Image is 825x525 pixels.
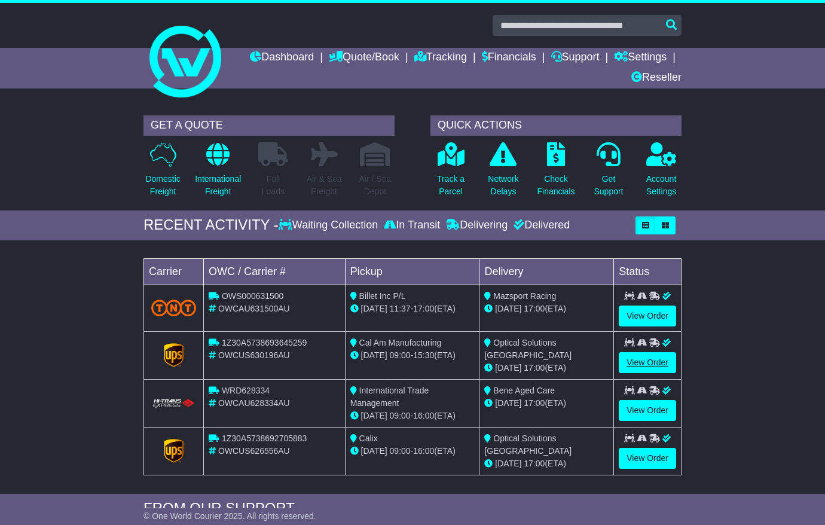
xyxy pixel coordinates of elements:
[350,410,475,422] div: - (ETA)
[345,258,479,285] td: Pickup
[390,411,411,420] span: 09:00
[536,142,575,204] a: CheckFinancials
[359,291,406,301] span: Billet Inc P/L
[619,448,676,469] a: View Order
[151,300,196,316] img: TNT_Domestic.png
[195,173,241,198] p: International Freight
[495,363,521,373] span: [DATE]
[361,411,387,420] span: [DATE]
[151,398,196,410] img: HiTrans.png
[413,411,434,420] span: 16:00
[619,352,676,373] a: View Order
[359,173,392,198] p: Air / Sea Depot
[437,173,465,198] p: Track a Parcel
[493,386,555,395] span: Bene Aged Care
[359,338,442,347] span: Cal Am Manufacturing
[143,511,316,521] span: © One World Courier 2025. All rights reserved.
[413,446,434,456] span: 16:00
[511,219,570,232] div: Delivered
[537,173,575,198] p: Check Financials
[484,362,609,374] div: (ETA)
[390,350,411,360] span: 09:00
[436,142,465,204] a: Track aParcel
[361,350,387,360] span: [DATE]
[619,400,676,421] a: View Order
[361,304,387,313] span: [DATE]
[487,142,519,204] a: NetworkDelays
[488,173,518,198] p: Network Delays
[218,446,290,456] span: OWCUS626556AU
[482,48,536,68] a: Financials
[484,303,609,315] div: (ETA)
[484,457,609,470] div: (ETA)
[250,48,314,68] a: Dashboard
[390,446,411,456] span: 09:00
[222,386,270,395] span: WRD628334
[359,434,378,443] span: Calix
[484,434,572,456] span: Optical Solutions [GEOGRAPHIC_DATA]
[484,397,609,410] div: (ETA)
[258,173,288,198] p: Full Loads
[551,48,600,68] a: Support
[493,291,556,301] span: Mazsport Racing
[594,173,623,198] p: Get Support
[164,439,184,463] img: GetCarrierServiceLogo
[430,115,682,136] div: QUICK ACTIONS
[524,304,545,313] span: 17:00
[443,219,511,232] div: Delivering
[484,338,572,360] span: Optical Solutions [GEOGRAPHIC_DATA]
[619,306,676,326] a: View Order
[350,349,475,362] div: - (ETA)
[145,173,180,198] p: Domestic Freight
[479,258,614,285] td: Delivery
[414,48,467,68] a: Tracking
[646,173,677,198] p: Account Settings
[350,386,429,408] span: International Trade Management
[194,142,242,204] a: InternationalFreight
[143,115,395,136] div: GET A QUOTE
[222,434,307,443] span: 1Z30A5738692705883
[524,363,545,373] span: 17:00
[279,219,381,232] div: Waiting Collection
[524,459,545,468] span: 17:00
[143,216,279,234] div: RECENT ACTIVITY -
[218,304,290,313] span: OWCAU631500AU
[413,304,434,313] span: 17:00
[614,48,667,68] a: Settings
[145,142,181,204] a: DomesticFreight
[307,173,342,198] p: Air & Sea Freight
[495,304,521,313] span: [DATE]
[164,343,184,367] img: GetCarrierServiceLogo
[204,258,346,285] td: OWC / Carrier #
[524,398,545,408] span: 17:00
[631,68,682,88] a: Reseller
[218,398,290,408] span: OWCAU628334AU
[381,219,443,232] div: In Transit
[143,500,682,517] div: FROM OUR SUPPORT
[218,350,290,360] span: OWCUS630196AU
[495,398,521,408] span: [DATE]
[361,446,387,456] span: [DATE]
[390,304,411,313] span: 11:37
[614,258,682,285] td: Status
[222,291,284,301] span: OWS000631500
[413,350,434,360] span: 15:30
[222,338,307,347] span: 1Z30A5738693645259
[646,142,677,204] a: AccountSettings
[144,258,204,285] td: Carrier
[593,142,624,204] a: GetSupport
[329,48,399,68] a: Quote/Book
[495,459,521,468] span: [DATE]
[350,303,475,315] div: - (ETA)
[350,445,475,457] div: - (ETA)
